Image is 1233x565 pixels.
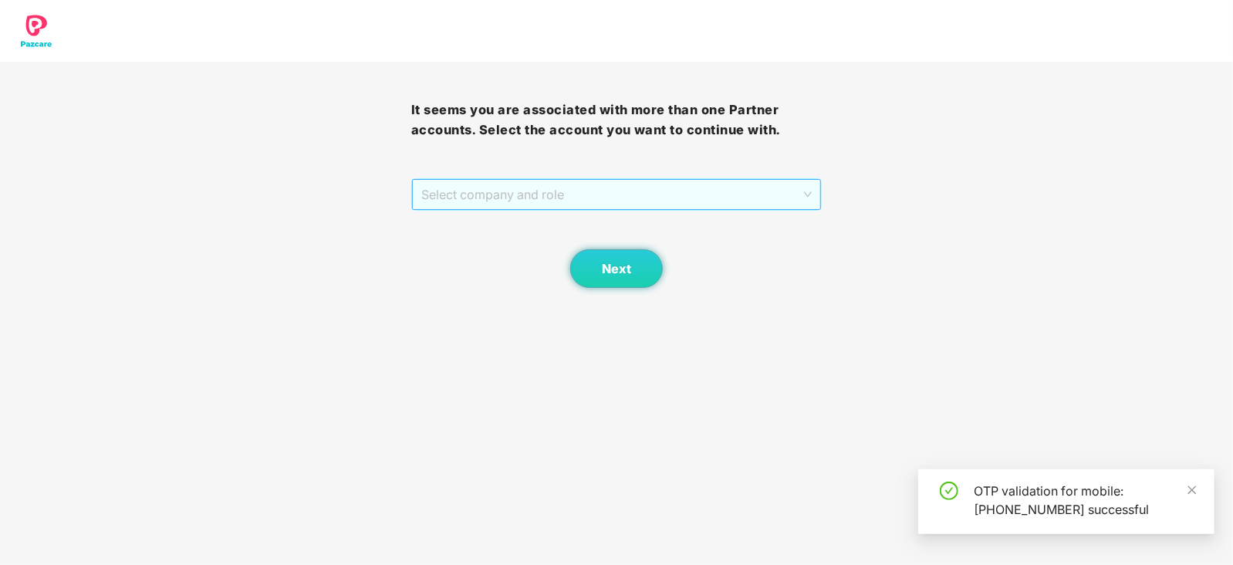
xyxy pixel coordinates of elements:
span: Select company and role [421,180,812,209]
span: Next [602,262,631,276]
span: close [1187,485,1198,496]
h3: It seems you are associated with more than one Partner accounts. Select the account you want to c... [411,100,823,140]
span: check-circle [940,482,958,500]
button: Next [570,249,663,288]
div: OTP validation for mobile: [PHONE_NUMBER] successful [974,482,1196,519]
